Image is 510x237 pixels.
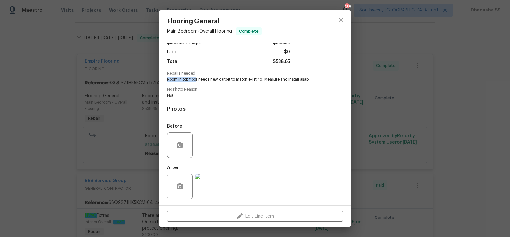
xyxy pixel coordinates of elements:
span: $538.65 [273,38,290,48]
span: $538.65 x 1 sqft [167,38,201,48]
h4: Photos [167,106,343,112]
button: close [333,12,349,27]
span: No Photo Reason [167,87,343,92]
span: N/a [167,93,325,98]
div: 738 [345,4,349,10]
span: $538.65 [273,57,290,66]
span: Flooring General [167,18,262,25]
span: $0 [284,48,290,57]
span: Room in top floor needs new carpet to match existing. Measure and install asap [167,77,325,82]
span: Labor [167,48,179,57]
span: Total [167,57,178,66]
span: Repairs needed [167,71,343,76]
span: Main Bedroom - Overall Flooring [167,29,232,33]
h5: After [167,166,179,170]
h5: Before [167,124,182,129]
span: Complete [237,28,261,34]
